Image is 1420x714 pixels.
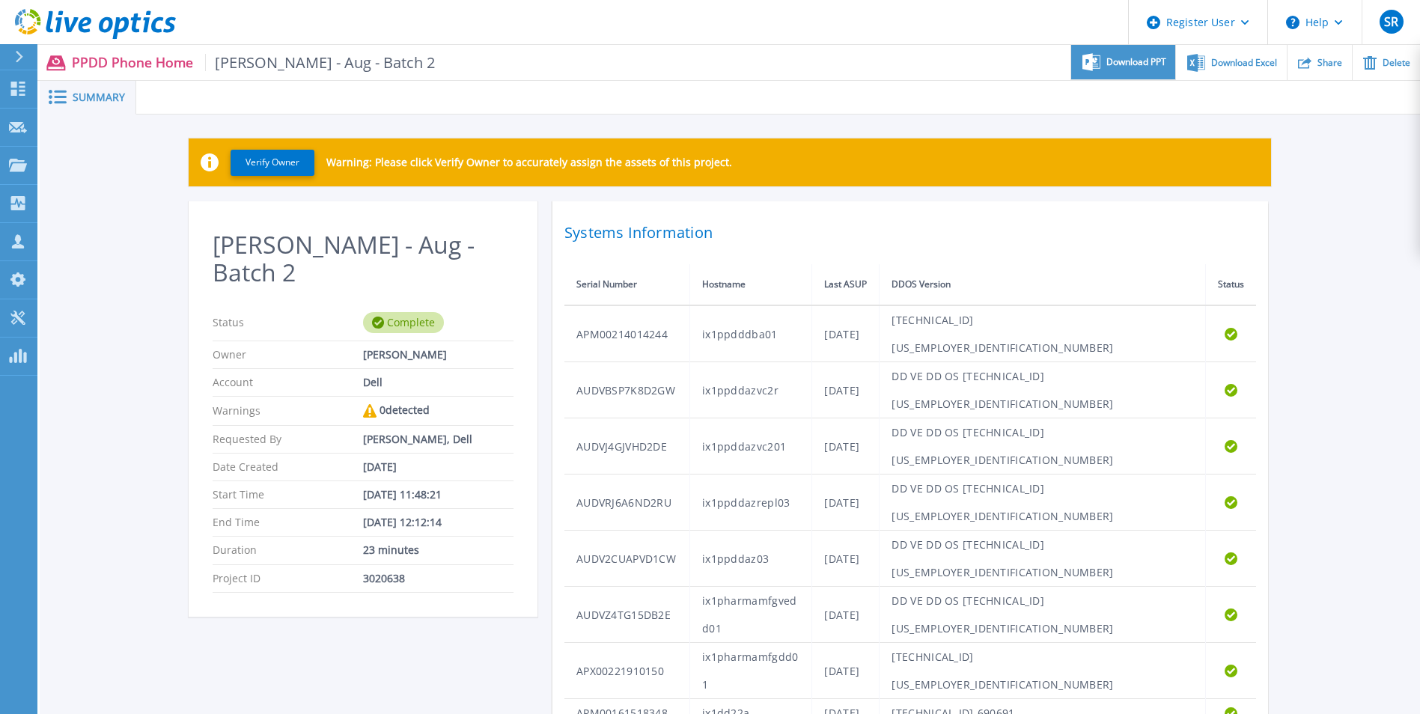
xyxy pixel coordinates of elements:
div: Dell [363,376,514,388]
span: SR [1384,16,1398,28]
td: [DATE] [812,531,880,587]
p: Account [213,376,363,388]
div: 0 detected [363,404,514,418]
div: [PERSON_NAME] [363,349,514,361]
p: Status [213,312,363,333]
td: APX00221910150 [564,643,690,699]
td: [DATE] [812,305,880,362]
div: [PERSON_NAME], Dell [363,433,514,445]
span: Summary [73,92,125,103]
span: Download PPT [1106,58,1166,67]
td: AUDVRJ6A6ND2RU [564,475,690,531]
div: Complete [363,312,444,333]
span: [PERSON_NAME] - Aug - Batch 2 [205,54,436,71]
td: ix1ppddazrepl03 [690,475,812,531]
th: Serial Number [564,264,690,305]
td: ix1pharmamfgdd01 [690,643,812,699]
p: Date Created [213,461,363,473]
td: [DATE] [812,587,880,643]
td: [TECHNICAL_ID][US_EMPLOYER_IDENTIFICATION_NUMBER] [880,643,1206,699]
td: [DATE] [812,475,880,531]
div: 3020638 [363,573,514,585]
p: Warnings [213,404,363,418]
p: PPDD Phone Home [72,54,436,71]
td: ix1ppddaz03 [690,531,812,587]
p: Start Time [213,489,363,501]
td: DD VE DD OS [TECHNICAL_ID][US_EMPLOYER_IDENTIFICATION_NUMBER] [880,531,1206,587]
h2: Systems Information [564,219,1256,246]
td: ix1ppdddba01 [690,305,812,362]
th: Hostname [690,264,812,305]
div: [DATE] 11:48:21 [363,489,514,501]
td: DD VE DD OS [TECHNICAL_ID][US_EMPLOYER_IDENTIFICATION_NUMBER] [880,362,1206,418]
span: Download Excel [1211,58,1277,67]
td: AUDV2CUAPVD1CW [564,531,690,587]
button: Verify Owner [231,150,314,176]
p: Owner [213,349,363,361]
p: Duration [213,544,363,556]
td: APM00214014244 [564,305,690,362]
td: ix1ppddazvc201 [690,418,812,475]
p: Warning: Please click Verify Owner to accurately assign the assets of this project. [326,156,732,168]
p: Requested By [213,433,363,445]
div: [DATE] 12:12:14 [363,516,514,528]
td: AUDVJ4GJVHD2DE [564,418,690,475]
span: Delete [1383,58,1410,67]
div: 23 minutes [363,544,514,556]
th: Status [1205,264,1256,305]
td: AUDVZ4TG15DB2E [564,587,690,643]
th: DDOS Version [880,264,1206,305]
td: [TECHNICAL_ID][US_EMPLOYER_IDENTIFICATION_NUMBER] [880,305,1206,362]
td: [DATE] [812,418,880,475]
div: [DATE] [363,461,514,473]
span: Share [1317,58,1342,67]
p: End Time [213,516,363,528]
td: AUDVBSP7K8D2GW [564,362,690,418]
td: [DATE] [812,643,880,699]
td: DD VE DD OS [TECHNICAL_ID][US_EMPLOYER_IDENTIFICATION_NUMBER] [880,587,1206,643]
td: DD VE DD OS [TECHNICAL_ID][US_EMPLOYER_IDENTIFICATION_NUMBER] [880,418,1206,475]
th: Last ASUP [812,264,880,305]
td: [DATE] [812,362,880,418]
td: ix1ppddazvc2r [690,362,812,418]
td: ix1pharmamfgvedd01 [690,587,812,643]
td: DD VE DD OS [TECHNICAL_ID][US_EMPLOYER_IDENTIFICATION_NUMBER] [880,475,1206,531]
h2: [PERSON_NAME] - Aug - Batch 2 [213,231,514,287]
p: Project ID [213,573,363,585]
